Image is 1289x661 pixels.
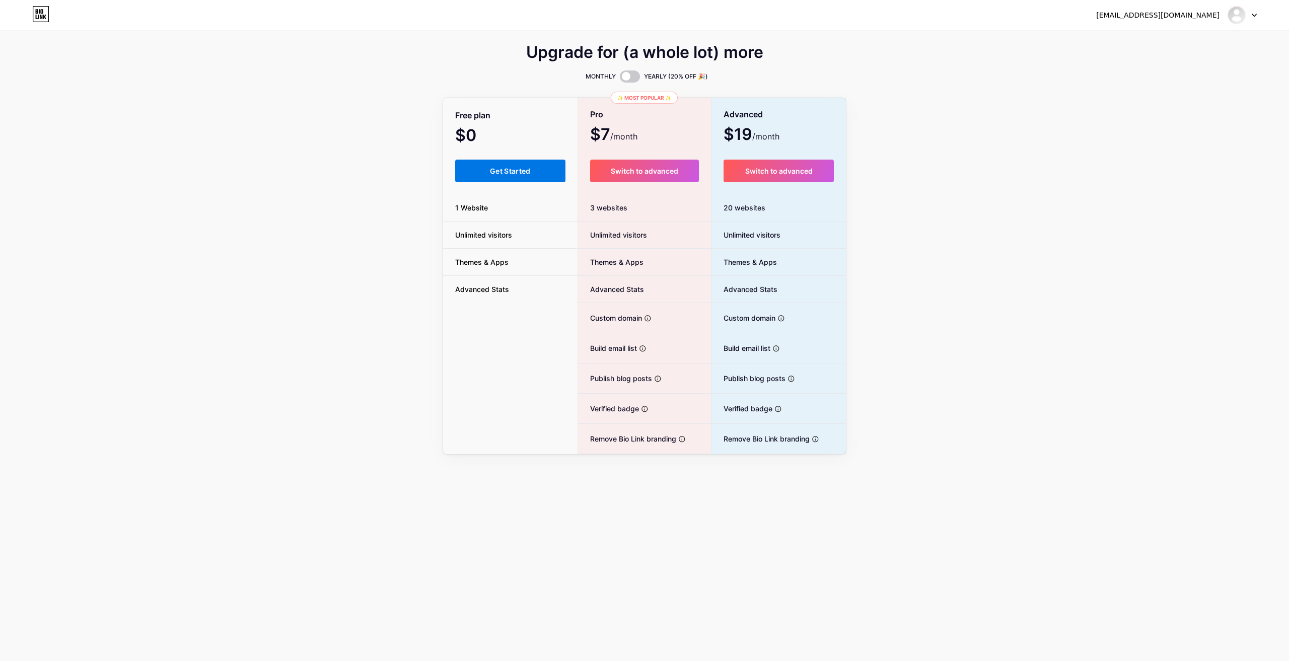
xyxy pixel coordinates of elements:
span: Free plan [455,107,490,124]
img: ayalperfumes [1227,6,1246,25]
div: 20 websites [711,194,846,222]
span: Advanced [724,106,763,123]
span: $0 [455,129,504,143]
span: Custom domain [711,313,775,323]
span: Upgrade for (a whole lot) more [526,46,763,58]
span: $19 [724,128,779,142]
span: Themes & Apps [443,257,521,267]
div: ✨ Most popular ✨ [611,92,678,104]
span: Advanced Stats [578,284,644,295]
span: Unlimited visitors [578,230,647,240]
span: MONTHLY [586,71,616,82]
span: Unlimited visitors [443,230,524,240]
span: Remove Bio Link branding [711,433,810,444]
span: Remove Bio Link branding [578,433,676,444]
span: Build email list [578,343,637,353]
span: Advanced Stats [443,284,521,295]
span: Advanced Stats [711,284,777,295]
span: Switch to advanced [611,167,678,175]
span: $7 [590,128,637,142]
span: Pro [590,106,603,123]
span: Publish blog posts [578,373,652,384]
span: 1 Website [443,202,500,213]
span: Switch to advanced [745,167,813,175]
div: [EMAIL_ADDRESS][DOMAIN_NAME] [1096,10,1220,21]
span: Publish blog posts [711,373,785,384]
button: Switch to advanced [724,160,834,182]
span: /month [752,130,779,142]
span: Build email list [711,343,770,353]
button: Get Started [455,160,565,182]
span: Verified badge [711,403,772,414]
span: Unlimited visitors [711,230,780,240]
span: Verified badge [578,403,639,414]
span: Custom domain [578,313,642,323]
span: Get Started [490,167,531,175]
span: Themes & Apps [711,257,777,267]
div: 3 websites [578,194,711,222]
button: Switch to advanced [590,160,699,182]
span: /month [610,130,637,142]
span: Themes & Apps [578,257,643,267]
span: YEARLY (20% OFF 🎉) [644,71,708,82]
